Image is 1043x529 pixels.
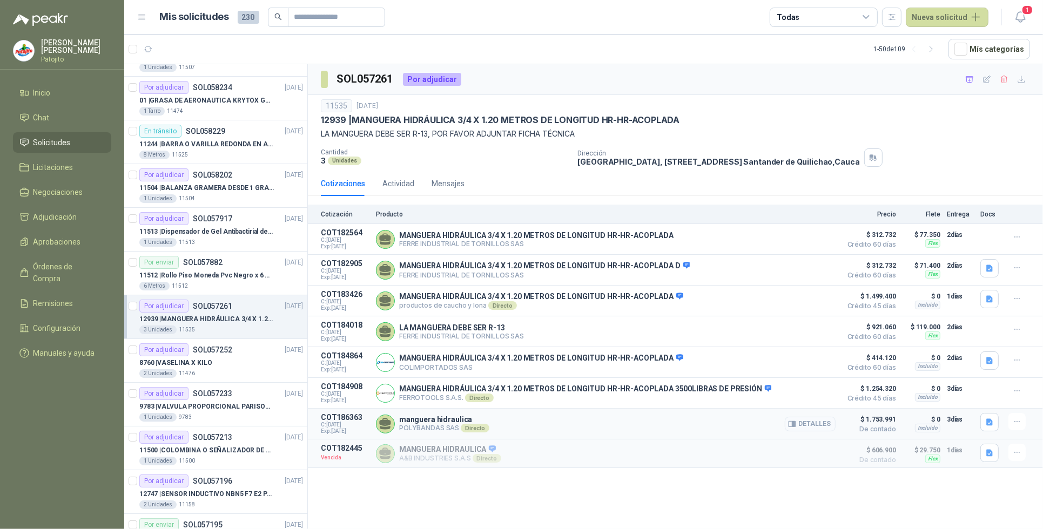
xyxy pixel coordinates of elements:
p: POLYBANDAS SAS [399,424,489,432]
a: Por adjudicarSOL058202[DATE] 11504 |BALANZA GRAMERA DESDE 1 GRAMO HASTA 5 GRAMOS1 Unidades11504 [124,164,307,208]
p: SOL057252 [193,346,232,354]
p: $ 0 [903,351,940,364]
div: Directo [488,301,517,310]
p: SOL057213 [193,433,232,441]
div: Por enviar [139,256,179,269]
p: 11244 | BARRA O VARILLA REDONDA EN ACERO INOXIDABLE DE 2" O 50 MM [139,139,274,150]
div: Incluido [915,362,940,371]
div: Flex [925,455,940,463]
p: Patojito [41,56,111,63]
a: Por adjudicarSOL057196[DATE] 12747 |SENSOR INDUCTIVO NBN5 F7 E2 PARKER II2 Unidades11158 [124,470,307,514]
p: 1 días [947,290,974,303]
span: C: [DATE] [321,391,369,397]
p: 11158 [179,500,195,509]
span: Exp: [DATE] [321,274,369,281]
span: Manuales y ayuda [33,347,95,359]
p: 11507 [179,63,195,72]
div: 1 - 50 de 109 [873,40,940,58]
div: Incluido [915,424,940,432]
span: C: [DATE] [321,422,369,428]
span: $ 921.060 [842,321,896,334]
span: Configuración [33,322,81,334]
div: Incluido [915,393,940,402]
button: 1 [1011,8,1030,27]
p: Cantidad [321,148,569,156]
p: 2 días [947,321,974,334]
p: 3 días [947,382,974,395]
div: 6 Metros [139,282,170,290]
p: MANGUERA HIDRÁULICA 3/4 X 1.20 METROS DE LONGITUD HR-HR-ACOPLADA [399,292,683,302]
p: 01 | GRASA DE AERONAUTICA KRYTOX GPL 207 (SE ADJUNTA IMAGEN DE REFERENCIA) [139,96,274,106]
span: $ 606.900 [842,444,896,457]
span: Adjudicación [33,211,77,223]
span: $ 1.254.320 [842,382,896,395]
p: 3 días [947,413,974,426]
span: $ 414.120 [842,351,896,364]
p: SOL058234 [193,84,232,91]
span: Exp: [DATE] [321,397,369,404]
p: [DATE] [285,126,303,137]
p: 11513 [179,238,195,247]
span: C: [DATE] [321,237,369,243]
p: SOL057233 [193,390,232,397]
span: De contado [842,457,896,463]
p: [DATE] [285,170,303,180]
p: COT183426 [321,290,369,299]
p: SOL058202 [193,171,232,179]
div: Por adjudicar [139,387,189,400]
div: Cotizaciones [321,178,365,189]
a: Configuración [13,318,111,338]
p: Docs [980,211,1002,218]
a: Órdenes de Compra [13,256,111,289]
div: Por adjudicar [139,81,189,94]
p: 12939 | MANGUERA HIDRÁULICA 3/4 X 1.20 METROS DE LONGITUD HR-HR-ACOPLADA [321,114,679,126]
a: Por adjudicarSOL057917[DATE] 11513 |Dispensador de Gel Antibactirial de Pedal1 Unidades11513 [124,208,307,252]
p: 11474 [167,107,183,116]
p: 11476 [179,369,195,378]
p: SOL057196 [193,477,232,485]
div: 3 Unidades [139,325,177,334]
p: [DATE] [285,214,303,224]
a: Por enviarSOL057882[DATE] 11512 |Rollo Piso Moneda Pvc Negro x 6 metros6 Metros11512 [124,252,307,295]
a: Adjudicación [13,207,111,227]
span: $ 1.499.400 [842,290,896,303]
p: COLIMPORTADOS SAS [399,363,683,371]
div: Actividad [382,178,414,189]
span: $ 1.753.991 [842,413,896,426]
span: C: [DATE] [321,360,369,367]
span: Exp: [DATE] [321,367,369,373]
a: Por adjudicarSOL057252[DATE] 8760 |VASELINA X KILO2 Unidades11476 [124,339,307,383]
p: LA MANGUERA DEBE SER R-13, POR FAVOR ADJUNTAR FICHA TÉCNICA [321,128,1030,140]
p: 3 [321,156,326,165]
p: $ 0 [903,290,940,303]
div: 2 Unidades [139,500,177,509]
p: LA MANGUERA DEBE SER R-13 [399,323,524,332]
img: Company Logo [376,384,394,402]
span: Exp: [DATE] [321,336,369,342]
div: 8 Metros [139,151,170,159]
div: Directo [461,424,489,432]
p: MANGUERA HIDRÁULICA 3/4 X 1.20 METROS DE LONGITUD HR-HR-ACOPLADA 3500LIBRAS DE PRESIÓN [399,384,771,394]
span: Remisiones [33,297,73,309]
span: Licitaciones [33,161,73,173]
div: 1 Unidades [139,63,177,72]
span: C: [DATE] [321,299,369,305]
a: Por adjudicarSOL057261[DATE] 12939 |MANGUERA HIDRÁULICA 3/4 X 1.20 METROS DE LONGITUD HR-HR-ACOPL... [124,295,307,339]
a: Por adjudicarSOL057213[DATE] 11500 |COLOMBINA O SEÑALIZADOR DE TRANSITO1 Unidades11500 [124,426,307,470]
p: 11500 | COLOMBINA O SEÑALIZADOR DE TRANSITO [139,445,274,456]
div: Por adjudicar [139,431,189,444]
p: [PERSON_NAME] [PERSON_NAME] [41,39,111,54]
p: 12747 | SENSOR INDUCTIVO NBN5 F7 E2 PARKER II [139,489,274,499]
p: 11535 [179,325,195,334]
div: 2 Unidades [139,369,177,378]
p: 8760 | VASELINA X KILO [139,358,212,368]
div: 1 Unidades [139,238,177,247]
span: De contado [842,426,896,432]
p: [DATE] [285,83,303,93]
p: COT184908 [321,382,369,391]
p: Vencida [321,452,369,463]
span: $ 312.732 [842,259,896,272]
p: SOL057917 [193,215,232,222]
span: Crédito 45 días [842,395,896,402]
a: Por adjudicarSOL057233[DATE] 9783 |VALVULA PROPORCIONAL PARISON 0811404612 / 4WRPEH6C4 REXROTH1 U... [124,383,307,426]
